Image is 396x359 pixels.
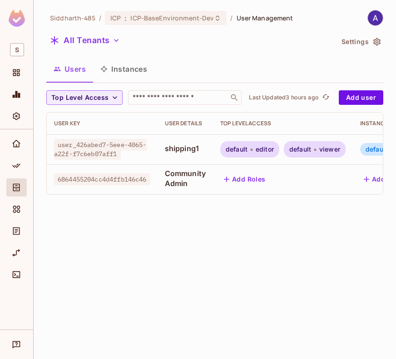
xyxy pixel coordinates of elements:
[321,92,332,103] button: refresh
[322,93,330,102] span: refresh
[165,168,206,188] span: Community Admin
[220,120,346,127] div: Top Level Access
[237,14,293,22] span: User Management
[6,178,27,197] div: Directory
[230,14,233,22] li: /
[6,222,27,240] div: Audit Log
[6,135,27,153] div: Home
[54,120,150,127] div: User Key
[93,58,154,80] button: Instances
[165,120,206,127] div: User Details
[6,157,27,175] div: Policy
[54,173,150,185] span: 6864455204cc4d4ffb146c46
[226,146,247,153] span: default
[339,90,383,105] button: Add user
[319,92,332,103] span: Click to refresh data
[6,107,27,125] div: Settings
[9,10,25,27] img: SReyMgAAAABJRU5ErkJggg==
[319,146,340,153] span: viewer
[124,15,127,22] span: :
[46,33,124,48] button: All Tenants
[54,139,147,160] span: user_426abed7-5eee-4065-a22f-f7c6eb07aff1
[165,143,206,153] span: shipping1
[220,172,269,187] button: Add Roles
[130,14,214,22] span: ICP-BaseEnvironment-Dev
[10,43,24,56] span: S
[289,146,311,153] span: default
[368,10,383,25] img: ASHISH SANDEY
[46,58,93,80] button: Users
[338,34,383,49] button: Settings
[6,266,27,284] div: Connect
[6,200,27,218] div: Elements
[46,90,123,105] button: Top Level Access
[6,85,27,103] div: Monitoring
[6,39,27,60] div: Workspace: Siddharth-485
[6,335,27,354] div: Help & Updates
[6,244,27,262] div: URL Mapping
[256,146,274,153] span: editor
[110,14,121,22] span: ICP
[249,94,318,101] p: Last Updated 3 hours ago
[50,14,95,22] span: the active workspace
[6,64,27,82] div: Projects
[51,92,109,103] span: Top Level Access
[99,14,101,22] li: /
